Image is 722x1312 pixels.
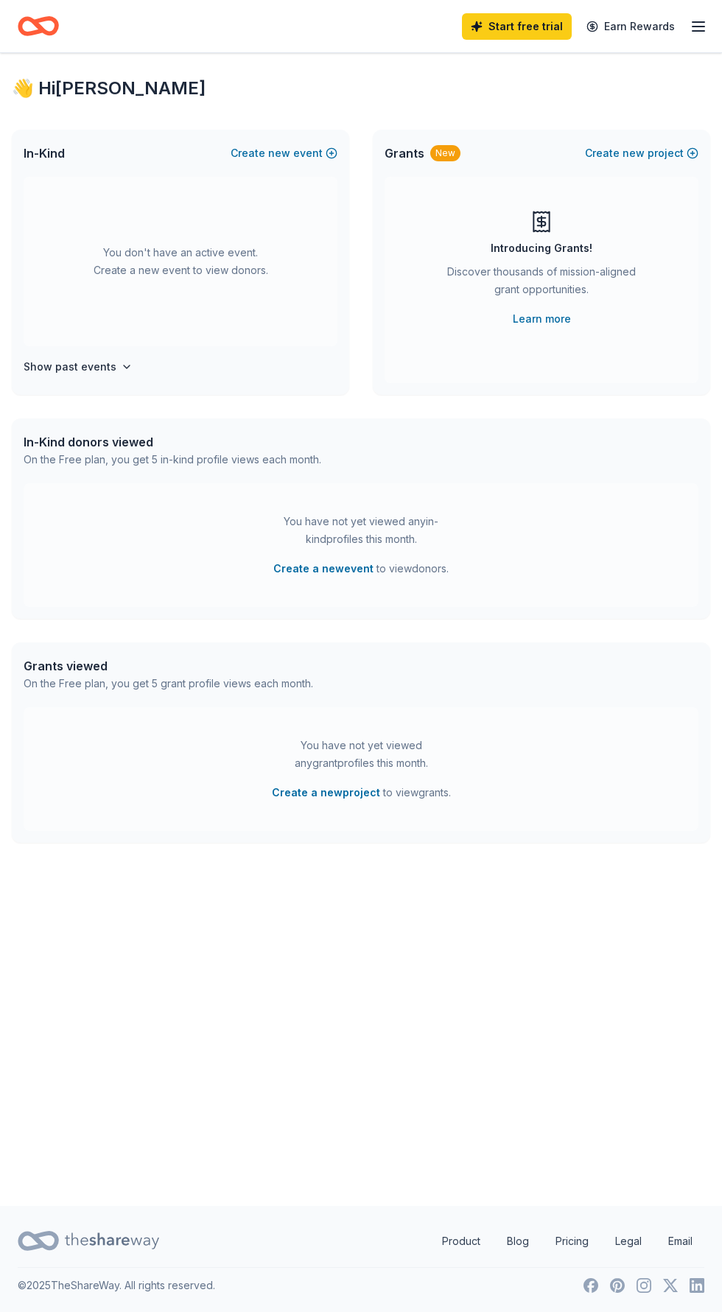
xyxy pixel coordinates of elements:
[623,144,645,162] span: new
[18,1277,215,1294] p: © 2025 TheShareWay. All rights reserved.
[24,358,133,376] button: Show past events
[430,1227,704,1256] nav: quick links
[272,784,380,801] button: Create a newproject
[513,310,571,328] a: Learn more
[18,9,59,43] a: Home
[495,1227,541,1256] a: Blog
[24,675,313,692] div: On the Free plan, you get 5 grant profile views each month.
[24,657,313,675] div: Grants viewed
[24,358,116,376] h4: Show past events
[231,144,337,162] button: Createnewevent
[269,737,453,772] div: You have not yet viewed any grant profiles this month.
[272,784,451,801] span: to view grants .
[24,177,337,346] div: You don't have an active event. Create a new event to view donors.
[544,1227,600,1256] a: Pricing
[273,560,374,578] button: Create a newevent
[24,144,65,162] span: In-Kind
[273,560,449,578] span: to view donors .
[578,13,684,40] a: Earn Rewards
[268,144,290,162] span: new
[430,1227,492,1256] a: Product
[24,433,321,451] div: In-Kind donors viewed
[269,513,453,548] div: You have not yet viewed any in-kind profiles this month.
[444,263,639,304] div: Discover thousands of mission-aligned grant opportunities.
[24,451,321,469] div: On the Free plan, you get 5 in-kind profile views each month.
[430,145,460,161] div: New
[585,144,698,162] button: Createnewproject
[491,239,592,257] div: Introducing Grants!
[462,13,572,40] a: Start free trial
[385,144,424,162] span: Grants
[12,77,710,100] div: 👋 Hi [PERSON_NAME]
[603,1227,653,1256] a: Legal
[656,1227,704,1256] a: Email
